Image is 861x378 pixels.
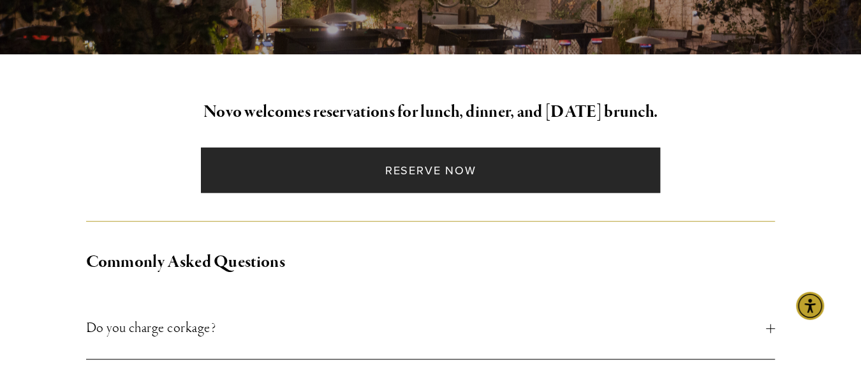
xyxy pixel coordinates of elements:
div: Accessibility Menu [796,292,824,320]
a: Reserve Now [201,147,661,193]
h2: Commonly Asked Questions [86,249,776,276]
button: Do you charge corkage? [86,298,776,359]
h2: Novo welcomes reservations for lunch, dinner, and [DATE] brunch. [86,99,776,126]
span: Do you charge corkage? [86,317,767,340]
